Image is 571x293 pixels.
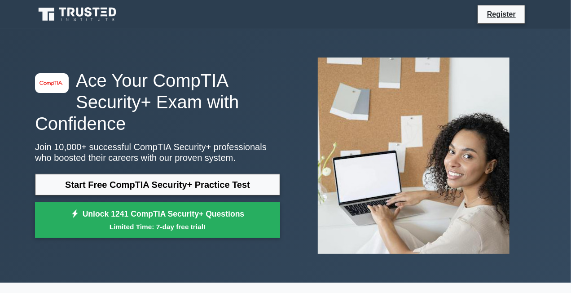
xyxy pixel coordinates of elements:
a: Unlock 1241 CompTIA Security+ QuestionsLimited Time: 7-day free trial! [35,202,280,238]
h1: Ace Your CompTIA Security+ Exam with Confidence [35,70,280,134]
p: Join 10,000+ successful CompTIA Security+ professionals who boosted their careers with our proven... [35,142,280,163]
a: Start Free CompTIA Security+ Practice Test [35,174,280,195]
a: Register [482,9,521,20]
small: Limited Time: 7-day free trial! [46,222,269,232]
